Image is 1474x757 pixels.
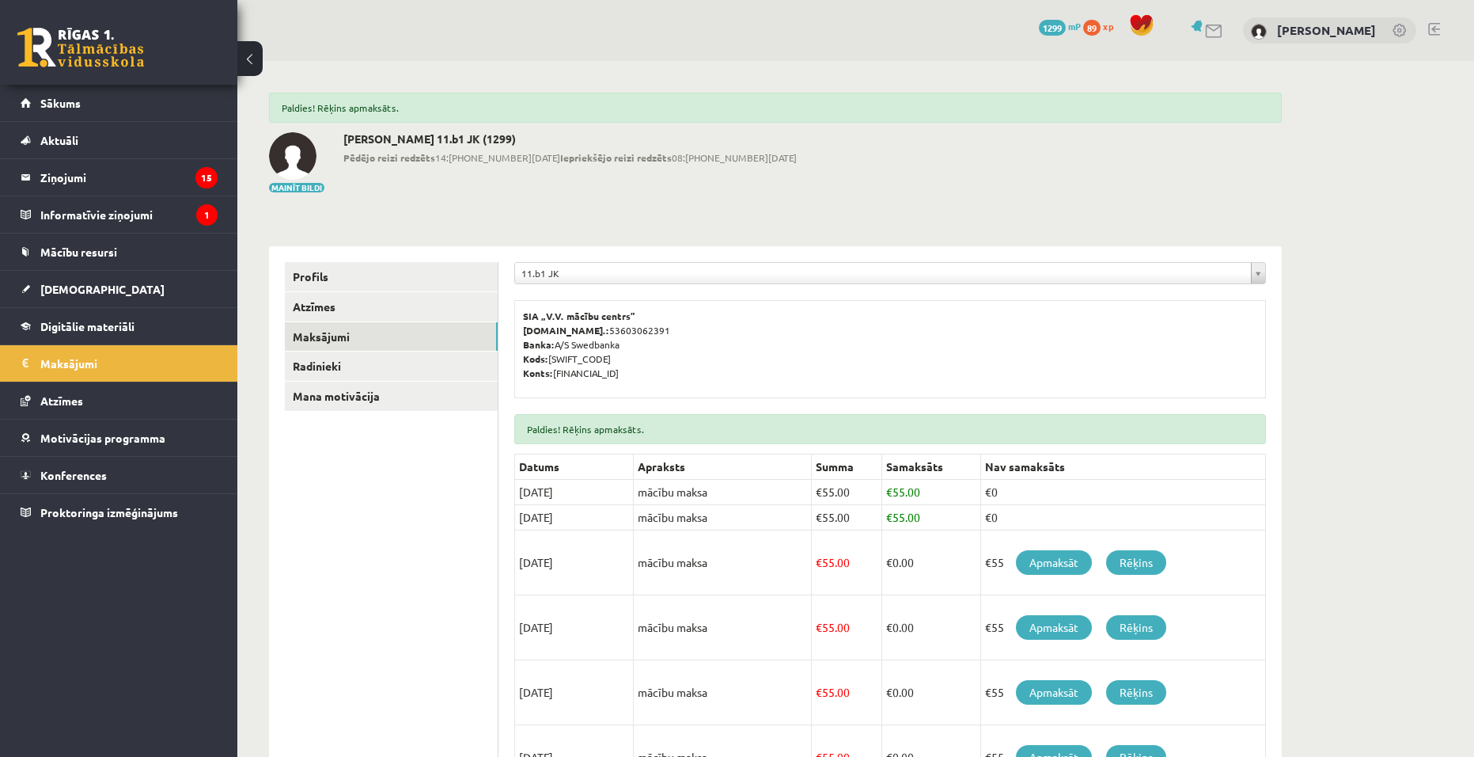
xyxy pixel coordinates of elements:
[515,263,1265,283] a: 11.b1 JK
[881,455,980,480] th: Samaksāts
[269,183,324,192] button: Mainīt bildi
[1106,615,1166,640] a: Rēķins
[816,485,822,499] span: €
[40,159,218,196] legend: Ziņojumi
[40,394,83,408] span: Atzīmes
[285,382,498,411] a: Mana motivācija
[634,660,812,725] td: mācību maksa
[881,505,980,531] td: 55.00
[634,455,812,480] th: Apraksts
[634,505,812,531] td: mācību maksa
[343,151,435,164] b: Pēdējo reizi redzēts
[515,595,634,660] td: [DATE]
[21,234,218,270] a: Mācību resursi
[40,431,165,445] span: Motivācijas programma
[40,345,218,382] legend: Maksājumi
[523,309,1257,380] p: 53603062391 A/S Swedbanka [SWIFT_CODE] [FINANCIAL_ID]
[886,685,892,699] span: €
[40,282,165,296] span: [DEMOGRAPHIC_DATA]
[21,85,218,121] a: Sākums
[1106,550,1166,575] a: Rēķins
[523,367,553,379] b: Konts:
[40,133,78,147] span: Aktuāli
[40,319,135,333] span: Digitālie materiāli
[523,310,636,322] b: SIA „V.V. mācību centrs”
[21,308,218,344] a: Digitālie materiāli
[816,510,822,524] span: €
[21,494,218,531] a: Proktoringa izmēģinājums
[515,531,634,595] td: [DATE]
[634,531,812,595] td: mācību maksa
[1277,22,1376,38] a: [PERSON_NAME]
[21,345,218,382] a: Maksājumi
[1068,20,1081,32] span: mP
[816,620,822,634] span: €
[634,595,812,660] td: mācību maksa
[21,122,218,158] a: Aktuāli
[40,468,107,482] span: Konferences
[1106,680,1166,705] a: Rēķins
[285,262,498,291] a: Profils
[21,196,218,233] a: Informatīvie ziņojumi1
[812,531,882,595] td: 55.00
[40,196,218,233] legend: Informatīvie ziņojumi
[343,150,797,165] span: 14:[PHONE_NUMBER][DATE] 08:[PHONE_NUMBER][DATE]
[980,505,1265,531] td: €0
[1016,550,1092,575] a: Apmaksāt
[285,322,498,352] a: Maksājumi
[812,505,882,531] td: 55.00
[980,531,1265,595] td: €55
[515,480,634,505] td: [DATE]
[343,132,797,146] h2: [PERSON_NAME] 11.b1 JK (1299)
[812,455,882,480] th: Summa
[195,167,218,188] i: 15
[816,685,822,699] span: €
[1016,615,1092,640] a: Apmaksāt
[21,420,218,456] a: Motivācijas programma
[1039,20,1066,36] span: 1299
[40,245,117,259] span: Mācību resursi
[1251,24,1267,40] img: Normunds Gavrilovs
[21,457,218,493] a: Konferences
[521,263,1245,283] span: 11.b1 JK
[269,132,316,180] img: Normunds Gavrilovs
[1016,680,1092,705] a: Apmaksāt
[196,204,218,226] i: 1
[515,660,634,725] td: [DATE]
[523,338,555,351] b: Banka:
[812,660,882,725] td: 55.00
[21,159,218,196] a: Ziņojumi15
[1083,20,1101,36] span: 89
[40,505,178,519] span: Proktoringa izmēģinājums
[285,352,498,381] a: Radinieki
[881,660,980,725] td: 0.00
[980,455,1265,480] th: Nav samaksāts
[886,485,892,499] span: €
[21,271,218,307] a: [DEMOGRAPHIC_DATA]
[812,480,882,505] td: 55.00
[886,510,892,524] span: €
[514,414,1266,444] div: Paldies! Rēķins apmaksāts.
[1103,20,1113,32] span: xp
[21,382,218,419] a: Atzīmes
[523,352,548,365] b: Kods:
[515,455,634,480] th: Datums
[634,480,812,505] td: mācību maksa
[560,151,672,164] b: Iepriekšējo reizi redzēts
[1039,20,1081,32] a: 1299 mP
[886,620,892,634] span: €
[886,555,892,569] span: €
[980,595,1265,660] td: €55
[523,324,609,337] b: [DOMAIN_NAME].:
[515,505,634,531] td: [DATE]
[40,96,81,110] span: Sākums
[980,660,1265,725] td: €55
[285,292,498,321] a: Atzīmes
[881,531,980,595] td: 0.00
[1083,20,1121,32] a: 89 xp
[980,480,1265,505] td: €0
[881,595,980,660] td: 0.00
[812,595,882,660] td: 55.00
[816,555,822,569] span: €
[17,28,144,67] a: Rīgas 1. Tālmācības vidusskola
